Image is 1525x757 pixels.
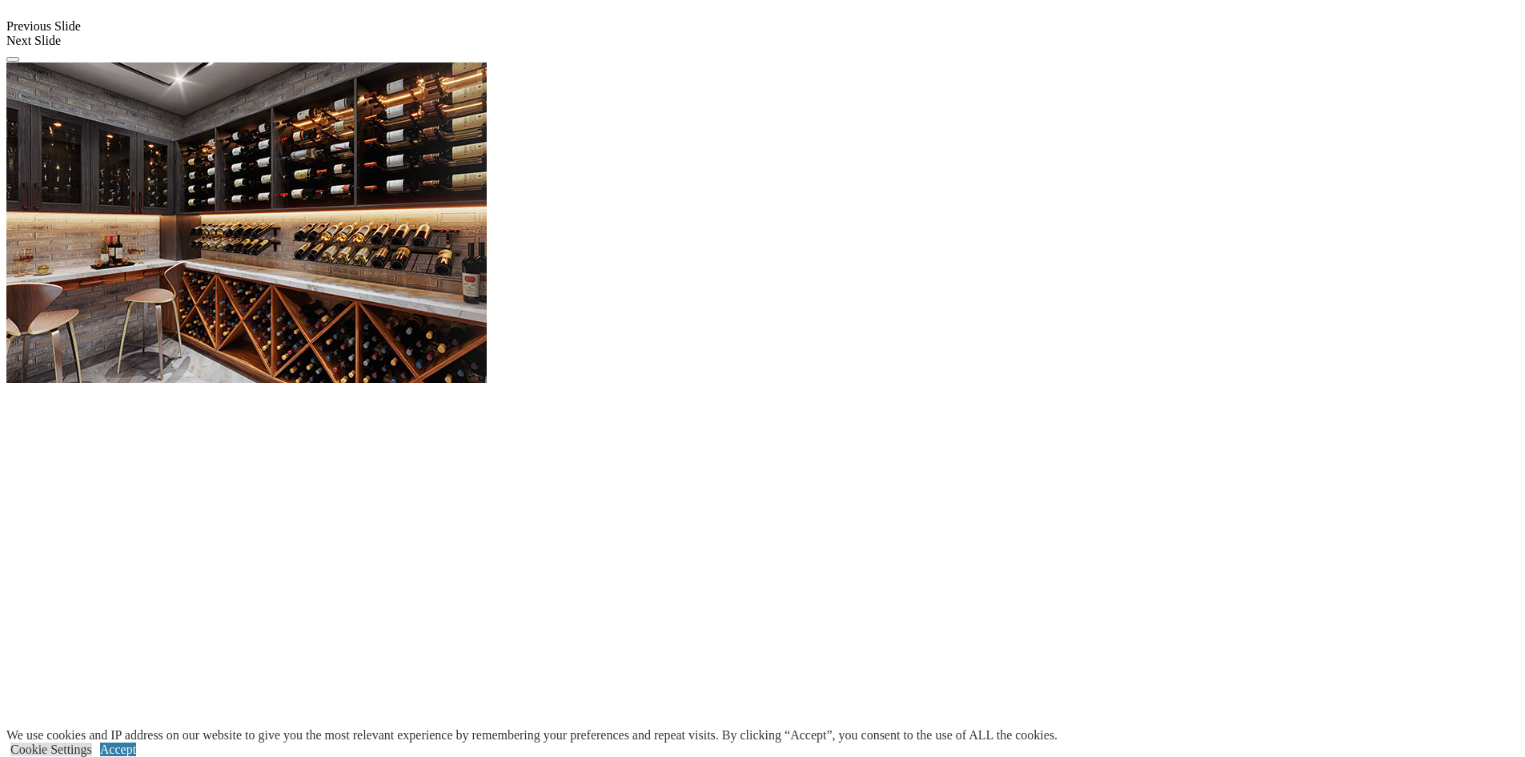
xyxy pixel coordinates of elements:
[6,62,487,383] img: Banner for mobile view
[6,34,1519,48] div: Next Slide
[100,743,136,756] a: Accept
[10,743,92,756] a: Cookie Settings
[6,57,19,62] button: Click here to pause slide show
[6,728,1057,743] div: We use cookies and IP address on our website to give you the most relevant experience by remember...
[6,19,1519,34] div: Previous Slide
